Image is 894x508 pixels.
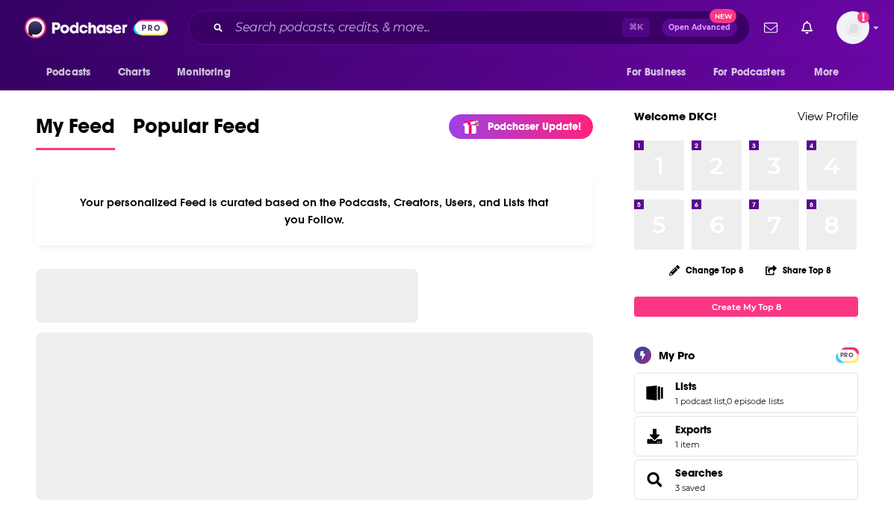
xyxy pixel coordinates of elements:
a: Searches [675,466,723,480]
button: open menu [804,58,858,87]
a: Lists [639,382,669,403]
svg: Add a profile image [857,11,869,23]
div: Your personalized Feed is curated based on the Podcasts, Creators, Users, and Lists that you Follow. [36,177,593,245]
button: open menu [167,58,249,87]
span: Monitoring [177,62,230,83]
span: ⌘ K [622,18,650,37]
button: open menu [616,58,704,87]
a: Lists [675,380,783,393]
a: Exports [634,416,858,456]
span: Logged in as dkcmediatechnyc [836,11,869,44]
a: Searches [639,469,669,490]
span: Exports [675,423,712,436]
button: open menu [36,58,110,87]
img: User Profile [836,11,869,44]
span: PRO [838,350,856,361]
span: Open Advanced [668,24,730,31]
span: Popular Feed [133,114,260,148]
span: Lists [634,373,858,413]
span: , [725,396,727,406]
input: Search podcasts, credits, & more... [229,16,622,40]
span: New [710,9,736,23]
a: Show notifications dropdown [795,15,819,40]
a: Welcome DKC! [634,109,717,123]
div: My Pro [659,348,695,362]
span: Podcasts [46,62,90,83]
span: Charts [118,62,150,83]
div: Search podcasts, credits, & more... [188,10,750,45]
button: Open AdvancedNew [662,19,737,37]
span: 1 item [675,439,712,450]
a: My Feed [36,114,115,150]
span: For Business [627,62,686,83]
span: Searches [634,459,858,500]
span: Exports [639,426,669,447]
p: Podchaser Update! [488,120,581,133]
span: Lists [675,380,697,393]
img: Podchaser - Follow, Share and Rate Podcasts [25,13,168,42]
span: My Feed [36,114,115,148]
button: open menu [704,58,807,87]
a: 1 podcast list [675,396,725,406]
button: Change Top 8 [660,261,753,279]
a: 3 saved [675,483,705,493]
button: Share Top 8 [765,255,832,285]
a: Create My Top 8 [634,297,858,317]
a: Show notifications dropdown [758,15,783,40]
button: Show profile menu [836,11,869,44]
a: Popular Feed [133,114,260,150]
a: 0 episode lists [727,396,783,406]
span: For Podcasters [713,62,785,83]
span: More [814,62,839,83]
a: View Profile [798,109,858,123]
a: Charts [108,58,159,87]
a: PRO [838,349,856,360]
